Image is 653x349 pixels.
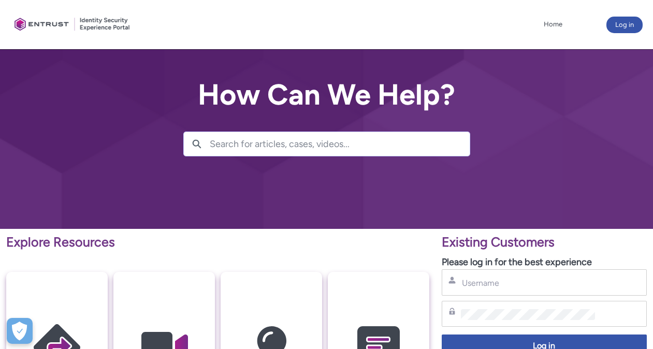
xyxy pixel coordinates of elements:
[210,132,470,156] input: Search for articles, cases, videos...
[6,232,429,252] p: Explore Resources
[541,17,565,32] a: Home
[7,318,33,344] button: Open Preferences
[183,79,470,111] h2: How Can We Help?
[7,318,33,344] div: Cookie Preferences
[184,132,210,156] button: Search
[442,255,647,269] p: Please log in for the best experience
[461,278,595,288] input: Username
[606,17,643,33] button: Log in
[442,232,647,252] p: Existing Customers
